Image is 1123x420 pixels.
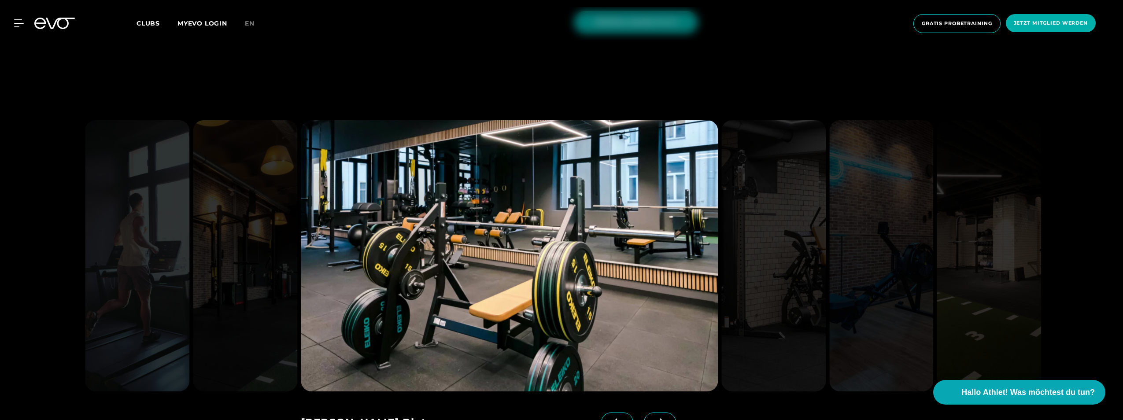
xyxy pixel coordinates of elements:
[245,18,265,29] a: en
[922,20,992,27] span: Gratis Probetraining
[177,19,227,27] a: MYEVO LOGIN
[911,14,1003,33] a: Gratis Probetraining
[829,120,934,391] img: evofitness
[1014,19,1088,27] span: Jetzt Mitglied werden
[137,19,177,27] a: Clubs
[301,120,718,391] img: evofitness
[1003,14,1098,33] a: Jetzt Mitglied werden
[721,120,826,391] img: evofitness
[933,380,1105,405] button: Hallo Athlet! Was möchtest du tun?
[137,19,160,27] span: Clubs
[193,120,297,391] img: evofitness
[937,120,1042,391] img: evofitness
[961,387,1095,398] span: Hallo Athlet! Was möchtest du tun?
[245,19,255,27] span: en
[85,120,189,391] img: evofitness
